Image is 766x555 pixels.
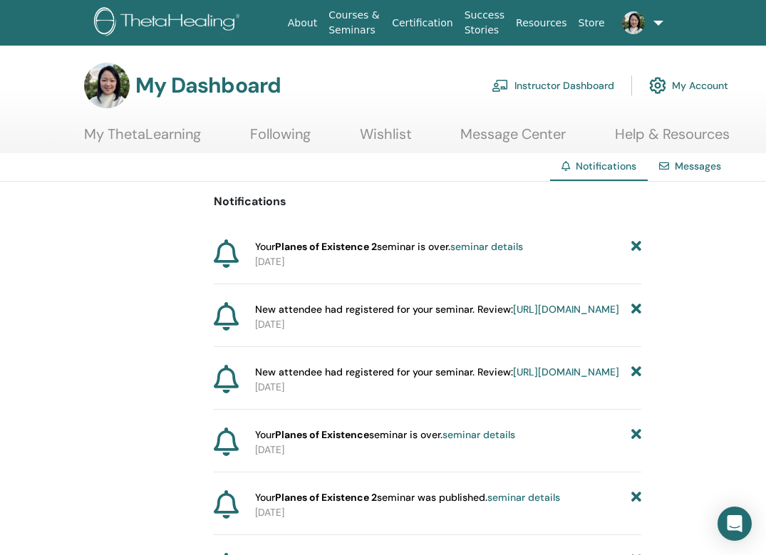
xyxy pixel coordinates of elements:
img: cog.svg [649,73,666,98]
a: seminar details [442,428,515,441]
a: Instructor Dashboard [492,70,614,101]
p: [DATE] [255,317,641,332]
p: [DATE] [255,254,641,269]
a: About [282,10,323,36]
h3: My Dashboard [135,73,281,98]
img: default.jpg [622,11,645,34]
p: [DATE] [255,442,641,457]
a: seminar details [487,491,560,504]
a: My Account [649,70,728,101]
strong: Planes of Existence 2 [275,491,377,504]
img: default.jpg [84,63,130,108]
img: chalkboard-teacher.svg [492,79,509,92]
p: Notifications [214,193,641,210]
a: Message Center [460,125,566,153]
strong: Planes of Existence [275,428,369,441]
a: [URL][DOMAIN_NAME] [513,365,619,378]
a: Certification [386,10,458,36]
img: logo.png [94,7,245,39]
a: Wishlist [360,125,412,153]
a: Messages [675,160,721,172]
strong: Planes of Existence 2 [275,240,377,253]
a: Following [250,125,311,153]
p: [DATE] [255,505,641,520]
a: Resources [510,10,573,36]
span: Your seminar is over. [255,427,515,442]
a: My ThetaLearning [84,125,201,153]
p: [DATE] [255,380,641,395]
a: Courses & Seminars [323,2,386,43]
a: seminar details [450,240,523,253]
a: Success Stories [459,2,510,43]
a: [URL][DOMAIN_NAME] [513,303,619,316]
div: Open Intercom Messenger [718,507,752,541]
span: Your seminar is over. [255,239,523,254]
a: Store [573,10,611,36]
span: Your seminar was published. [255,490,560,505]
span: New attendee had registered for your seminar. Review: [255,365,619,380]
span: Notifications [576,160,636,172]
span: New attendee had registered for your seminar. Review: [255,302,619,317]
a: Help & Resources [615,125,730,153]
